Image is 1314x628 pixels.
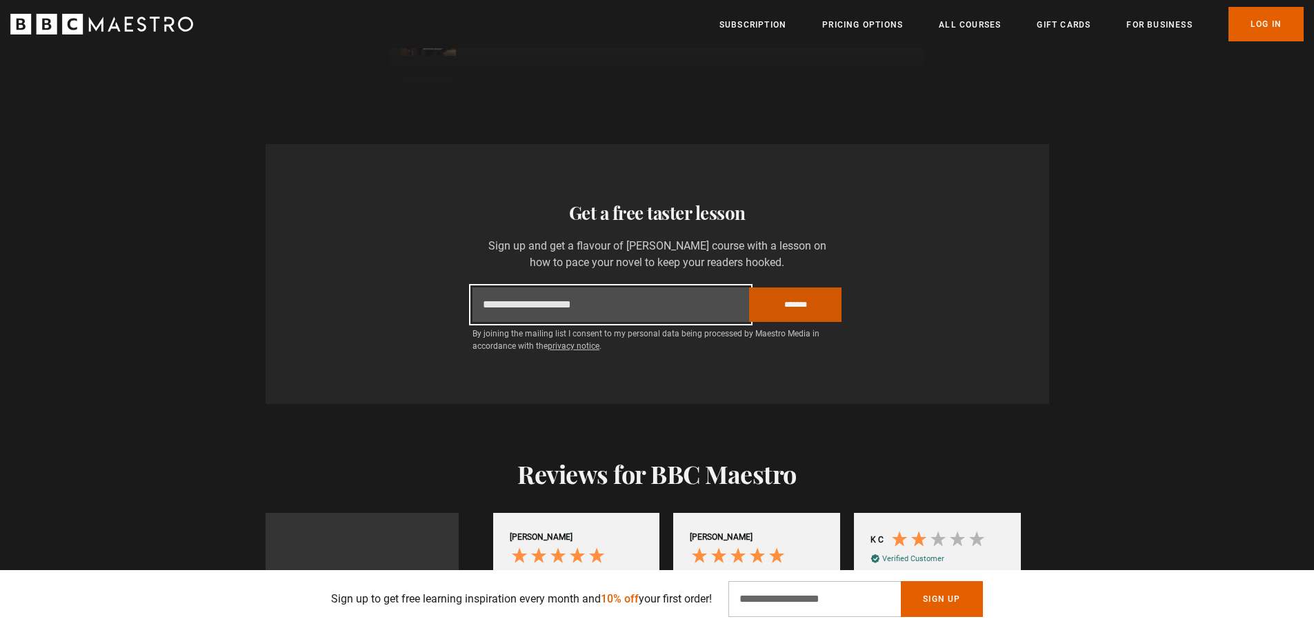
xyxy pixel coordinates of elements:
div: Saw most of the program in clips on Instagram. Nothing new here. [870,568,1004,609]
a: All Courses [939,18,1001,32]
h2: Reviews for BBC Maestro [266,459,1049,488]
svg: BBC Maestro [10,14,193,34]
div: 5 Stars [510,546,610,569]
div: 5 Stars [690,546,790,569]
nav: Primary [719,7,1304,41]
a: Gift Cards [1037,18,1091,32]
span: 10% off [601,592,639,605]
a: privacy notice [548,341,599,351]
div: [PERSON_NAME] [510,531,573,543]
div: K C [870,534,884,546]
a: For business [1126,18,1192,32]
a: Subscription [719,18,786,32]
a: Log In [1228,7,1304,41]
div: Verified Customer [882,554,944,564]
a: Pricing Options [822,18,903,32]
button: Sign Up [901,581,982,617]
p: Sign up and get a flavour of [PERSON_NAME] course with a lesson on how to pace your novel to keep... [472,238,842,271]
div: [PERSON_NAME] [690,531,753,543]
p: By joining the mailing list I consent to my personal data being processed by Maestro Media in acc... [472,327,842,352]
p: Sign up to get free learning inspiration every month and your first order! [331,591,712,607]
div: 2 Stars [890,529,990,552]
h3: Get a free taster lesson [277,199,1038,227]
